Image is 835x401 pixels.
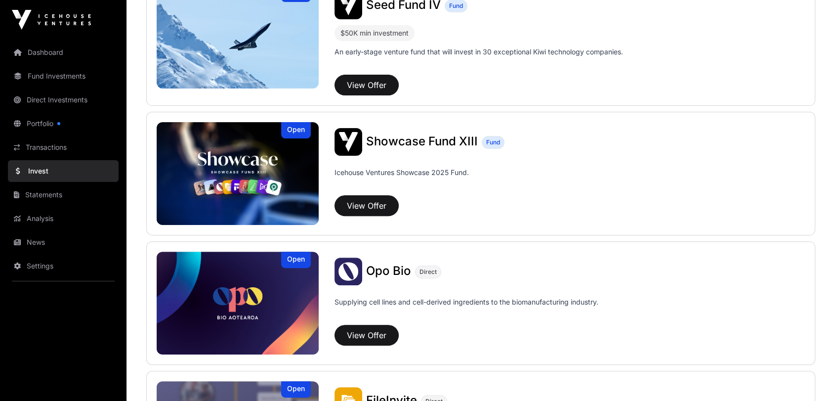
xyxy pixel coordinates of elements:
[8,255,119,277] a: Settings
[8,231,119,253] a: News
[157,252,319,355] a: Opo BioOpen
[366,264,411,278] span: Opo Bio
[281,381,311,398] div: Open
[334,25,415,41] div: $50K min investment
[157,252,319,355] img: Opo Bio
[334,325,399,346] button: View Offer
[334,47,623,57] p: An early-stage venture fund that will invest in 30 exceptional Kiwi technology companies.
[334,168,469,178] p: Icehouse Ventures Showcase 2025 Fund.
[340,27,409,39] div: $50K min investment
[334,258,362,285] img: Opo Bio
[281,252,311,268] div: Open
[12,10,91,30] img: Icehouse Ventures Logo
[334,195,399,216] button: View Offer
[334,128,362,156] img: Showcase Fund XIII
[366,134,478,148] span: Showcase Fund XIII
[157,122,319,225] img: Showcase Fund XIII
[157,122,319,225] a: Showcase Fund XIIIOpen
[486,138,500,146] span: Fund
[8,160,119,182] a: Invest
[281,122,311,138] div: Open
[786,354,835,401] iframe: Chat Widget
[449,2,463,10] span: Fund
[8,208,119,229] a: Analysis
[8,113,119,134] a: Portfolio
[419,268,437,276] span: Direct
[8,89,119,111] a: Direct Investments
[366,135,478,148] a: Showcase Fund XIII
[8,184,119,206] a: Statements
[366,265,411,278] a: Opo Bio
[8,42,119,63] a: Dashboard
[334,75,399,95] button: View Offer
[334,297,598,307] p: Supplying cell lines and cell-derived ingredients to the biomanufacturing industry.
[8,65,119,87] a: Fund Investments
[8,136,119,158] a: Transactions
